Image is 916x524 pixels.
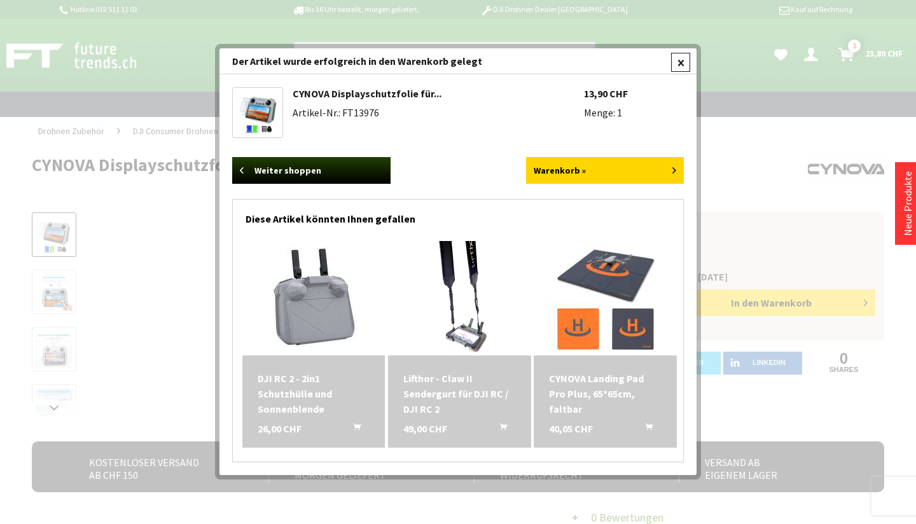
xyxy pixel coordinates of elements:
[403,371,516,417] a: Lifthor - Claw II Sendergurt für DJI RC / DJI RC 2 49,00 CHF In den Warenkorb
[258,371,370,417] div: DJI RC 2 - 2in1 Schutzhülle und Sonnenblende
[901,171,914,236] a: Neue Produkte
[258,421,302,436] span: 26,00 CHF
[630,421,660,438] button: In den Warenkorb
[403,421,447,436] span: 49,00 CHF
[236,91,279,134] img: CYNOVA Displayschutzfolie für DJI RC / DJI RC 2, gehärteter Glasschutz
[484,421,515,438] button: In den Warenkorb
[338,421,368,438] button: In den Warenkorb
[584,106,684,119] li: Menge: 1
[258,371,370,417] a: DJI RC 2 - 2in1 Schutzhülle und Sonnenblende 26,00 CHF In den Warenkorb
[584,87,684,100] li: 13,90 CHF
[293,106,584,119] li: Artikel-Nr.: FT13976
[403,371,516,417] div: Lifthor - Claw II Sendergurt für DJI RC / DJI RC 2
[417,241,501,355] img: Lifthor - Claw II Sendergurt für DJI RC / DJI RC 2
[246,200,670,231] div: Diese Artikel könnten Ihnen gefallen
[549,421,593,436] span: 40,05 CHF
[232,157,391,184] a: Weiter shoppen
[549,371,662,417] div: CYNOVA Landing Pad Pro Plus, 65*65cm, faltbar
[549,371,662,417] a: CYNOVA Landing Pad Pro Plus, 65*65cm, faltbar 40,05 CHF In den Warenkorb
[256,241,371,355] img: DJI RC 2 - 2in1 Schutzhülle und Sonnenblende
[219,48,697,74] div: Der Artikel wurde erfolgreich in den Warenkorb gelegt
[526,157,684,184] a: Warenkorb »
[293,87,441,100] a: CYNOVA Displayschutzfolie für...
[548,241,663,355] img: CYNOVA Landing Pad Pro Plus, 65*65cm, faltbar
